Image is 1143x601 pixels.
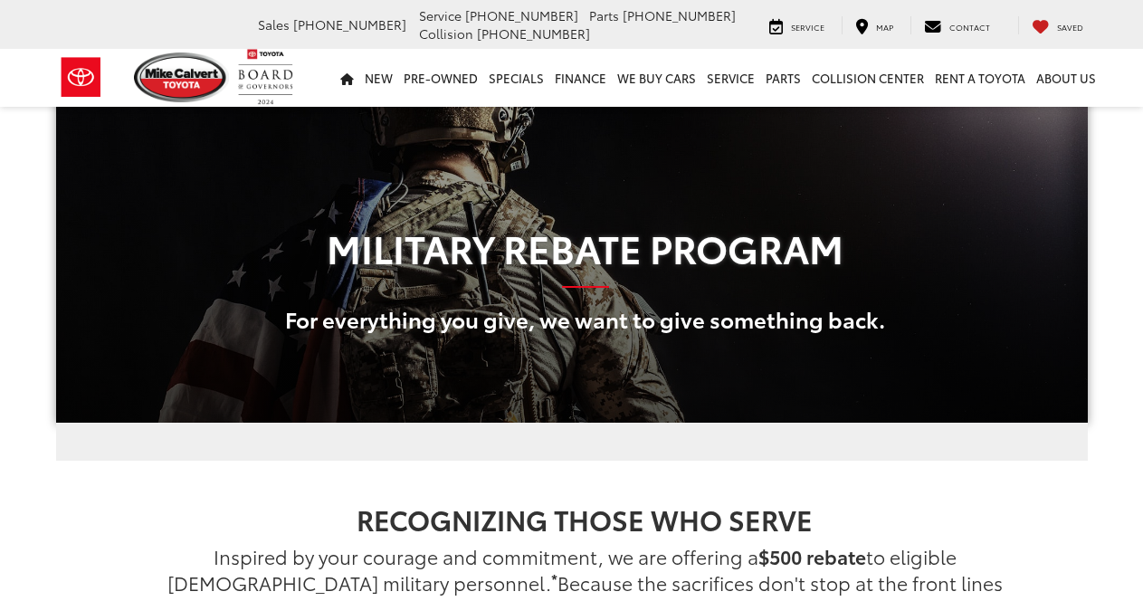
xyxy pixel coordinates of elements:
span: Map [876,21,893,33]
span: Contact [949,21,990,33]
a: Collision Center [806,49,929,107]
a: My Saved Vehicles [1018,16,1097,34]
span: Parts [589,6,619,24]
a: Map [842,16,907,34]
a: About Us [1031,49,1101,107]
span: [PHONE_NUMBER] [465,6,578,24]
a: Specials [483,49,549,107]
a: Pre-Owned [398,49,483,107]
strong: $500 rebate [758,542,866,569]
img: Mike Calvert Toyota [134,52,230,102]
span: [PHONE_NUMBER] [477,24,590,43]
a: Home [335,49,359,107]
h1: Military Rebate Program [70,226,1101,268]
a: Service [756,16,838,34]
span: Sales [258,15,290,33]
span: Service [791,21,824,33]
span: Collision [419,24,473,43]
span: [PHONE_NUMBER] [293,15,406,33]
a: Finance [549,49,612,107]
a: Parts [760,49,806,107]
span: Service [419,6,462,24]
a: New [359,49,398,107]
p: Recognizing Those Who Serve [167,504,1003,534]
a: WE BUY CARS [612,49,701,107]
p: For everything you give, we want to give something back. [70,306,1101,332]
img: Toyota [47,48,115,107]
a: Service [701,49,760,107]
span: [PHONE_NUMBER] [623,6,736,24]
span: Saved [1057,21,1083,33]
div: Military Rebate Program | Mike Calvert Toyota in Houston TX [56,91,1088,423]
a: Rent a Toyota [929,49,1031,107]
a: Contact [910,16,1004,34]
